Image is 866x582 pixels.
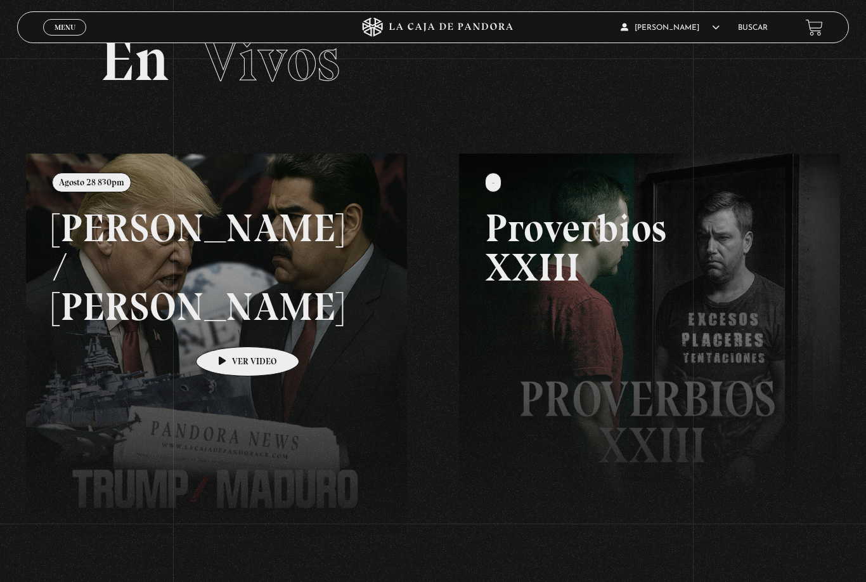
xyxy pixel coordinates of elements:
h2: En [100,30,765,90]
span: Cerrar [50,34,80,43]
span: Vivos [202,23,340,96]
span: Menu [55,23,75,31]
a: View your shopping cart [806,19,823,36]
span: [PERSON_NAME] [621,24,720,32]
a: Buscar [738,24,768,32]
